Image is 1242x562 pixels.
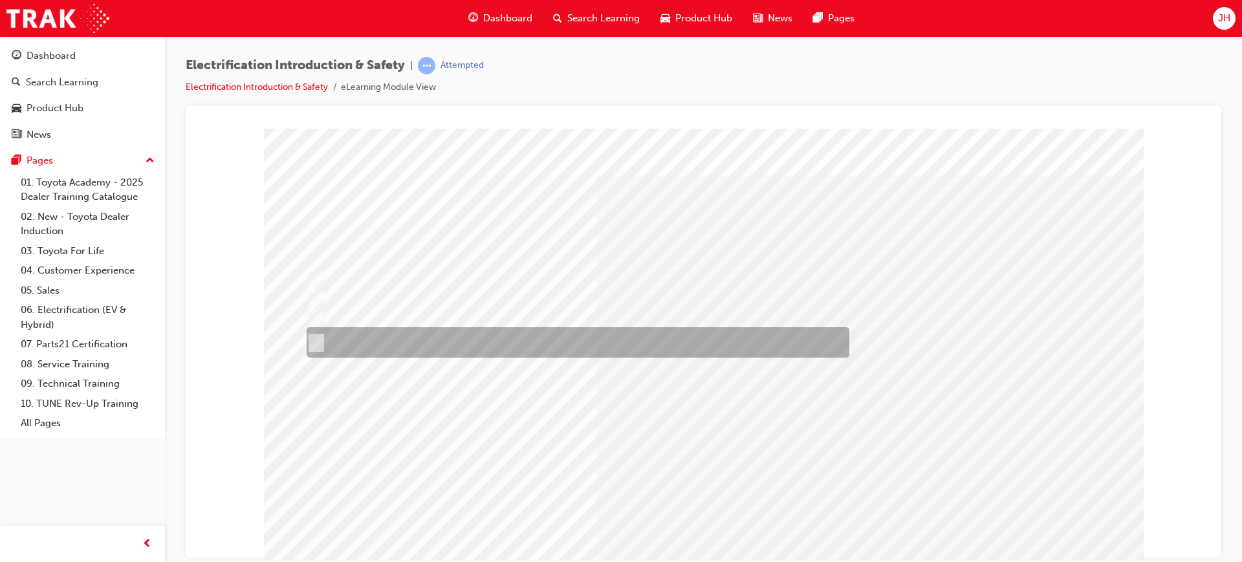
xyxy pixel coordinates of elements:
[1218,11,1230,26] span: JH
[16,300,160,334] a: 06. Electrification (EV & Hybrid)
[142,536,152,552] span: prev-icon
[5,44,160,68] a: Dashboard
[16,241,160,261] a: 03. Toyota For Life
[483,11,532,26] span: Dashboard
[186,58,405,73] span: Electrification Introduction & Safety
[27,153,53,168] div: Pages
[543,5,650,32] a: search-iconSearch Learning
[16,354,160,374] a: 08. Service Training
[102,426,197,445] div: Question 11 of 31
[26,75,98,90] div: Search Learning
[16,374,160,394] a: 09. Technical Training
[12,77,21,89] span: search-icon
[6,4,109,33] img: Trak
[12,155,21,167] span: pages-icon
[468,10,478,27] span: guage-icon
[743,5,803,32] a: news-iconNews
[16,261,160,281] a: 04. Customer Experience
[12,103,21,114] span: car-icon
[675,11,732,26] span: Product Hub
[16,413,160,433] a: All Pages
[5,149,160,173] button: Pages
[16,281,160,301] a: 05. Sales
[753,10,763,27] span: news-icon
[650,5,743,32] a: car-iconProduct Hub
[12,129,21,141] span: news-icon
[553,10,562,27] span: search-icon
[16,394,160,414] a: 10. TUNE Rev-Up Training
[813,10,823,27] span: pages-icon
[16,207,160,241] a: 02. New - Toyota Dealer Induction
[5,70,160,94] a: Search Learning
[410,58,413,73] span: |
[146,153,155,169] span: up-icon
[5,96,160,120] a: Product Hub
[458,5,543,32] a: guage-iconDashboard
[341,80,436,95] li: eLearning Module View
[803,5,865,32] a: pages-iconPages
[828,11,855,26] span: Pages
[186,81,328,92] a: Electrification Introduction & Safety
[27,49,76,63] div: Dashboard
[12,50,21,62] span: guage-icon
[5,123,160,147] a: News
[441,59,484,72] div: Attempted
[1213,7,1236,30] button: JH
[660,10,670,27] span: car-icon
[16,334,160,354] a: 07. Parts21 Certification
[5,41,160,149] button: DashboardSearch LearningProduct HubNews
[27,127,51,142] div: News
[567,11,640,26] span: Search Learning
[16,173,160,207] a: 01. Toyota Academy - 2025 Dealer Training Catalogue
[418,57,435,74] span: learningRecordVerb_ATTEMPT-icon
[768,11,792,26] span: News
[27,101,83,116] div: Product Hub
